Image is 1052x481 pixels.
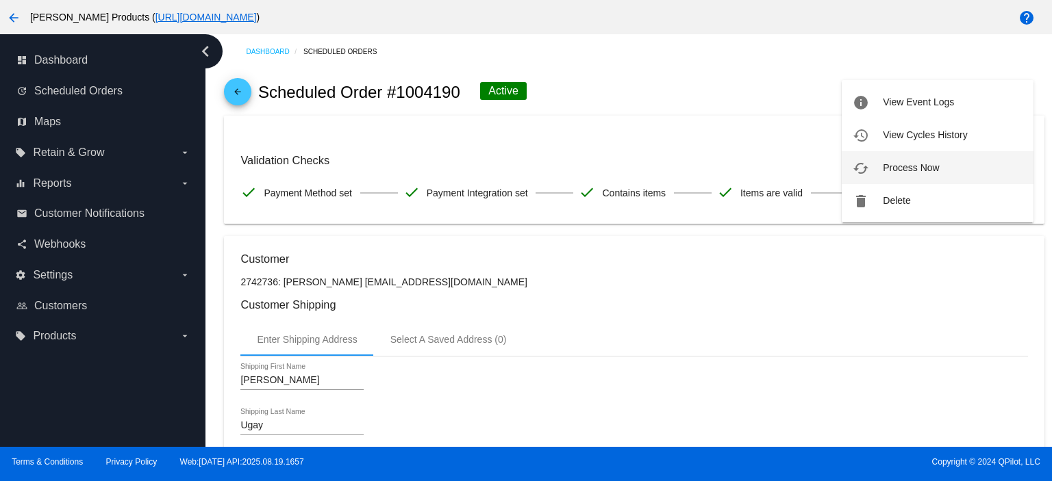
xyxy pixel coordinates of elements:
[853,127,869,144] mat-icon: history
[883,162,939,173] span: Process Now
[853,94,869,111] mat-icon: info
[883,96,954,107] span: View Event Logs
[883,129,967,140] span: View Cycles History
[853,193,869,209] mat-icon: delete
[883,195,910,206] span: Delete
[853,160,869,177] mat-icon: cached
